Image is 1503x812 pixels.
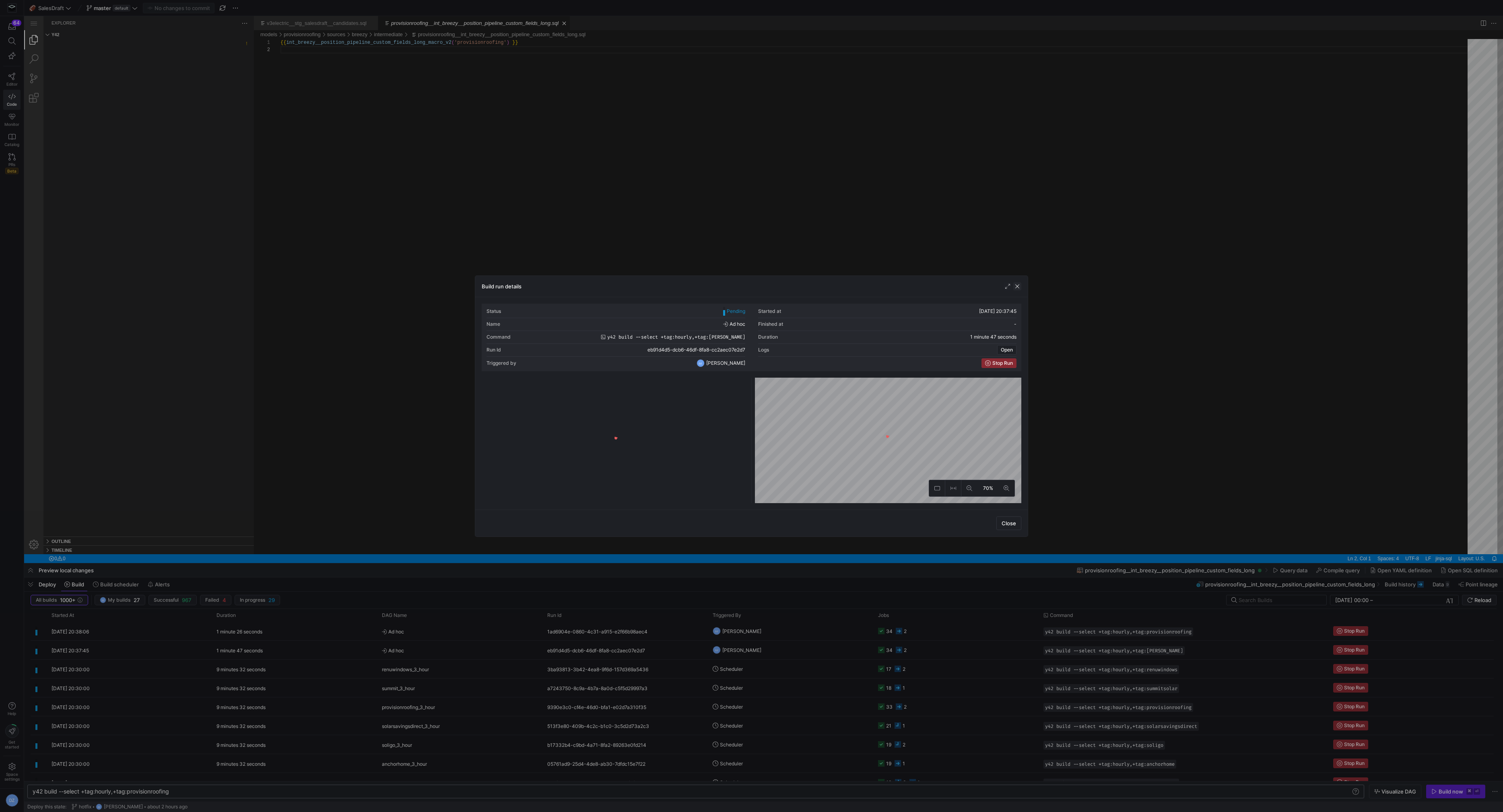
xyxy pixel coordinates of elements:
div: /models [236,14,253,23]
div: / • Unable to resolve workspace folder [24,23,230,32]
a: More Actions... [1465,3,1474,12]
div: Ln 2, Col 1 [1320,538,1350,547]
div: /models/provisionroofing/sources [303,14,322,23]
a: sources [303,15,322,21]
h3: Outline [27,521,47,530]
span: 'provisionroofing' [430,24,482,29]
div: Started at [758,308,781,314]
div: Layout: U.S. [1431,538,1464,547]
span: ) [482,24,485,29]
span: Open [1001,347,1013,353]
span: [DATE] 20:37:45 [979,308,1016,314]
div: Status [487,308,501,314]
div: UTF-8 [1378,538,1398,547]
button: Stop Run [981,358,1016,368]
a: v3electric__stg_salesdraft__candidates.sql [243,4,342,10]
a: UTF-8 [1379,538,1397,547]
span: Close [1002,520,1016,526]
div: Files Explorer [19,23,230,520]
div: Finished at [758,321,783,327]
a: Ln 2, Col 1 [1322,538,1349,547]
span: Stop Run [992,360,1013,366]
div: Folders Section [19,14,230,23]
div: Triggered by [487,360,516,366]
a: No Problems [23,538,43,547]
div: LF [1398,538,1410,547]
div: /models/provisionroofing/sources/breezy/intermediate [350,14,379,23]
span: {{ [256,24,262,29]
button: 70% [977,480,998,496]
div: Run Id [487,347,501,353]
h3: Explorer Section: y42 [27,14,35,23]
div: provisionroofing__int_breezy__position_pipeline_custom_fields_long.sql, preview [230,23,1479,538]
button: Open [997,345,1016,355]
a: provisionroofing__int_breezy__position_pipeline_custom_fields_long.sql [367,4,534,10]
div: /models/provisionroofing/sources/breezy [328,14,343,23]
div: Outline Section [19,520,230,529]
span: }} [488,24,494,29]
span: macro_v2 [404,24,427,29]
h3: Timeline [27,530,48,539]
span: 70% [981,484,995,493]
a: provisionroofing [260,15,297,21]
a: Spaces: 4 [1351,538,1377,547]
span: y42 build --select +tag:hourly,+tag:[PERSON_NAME] [607,334,745,340]
div: /models/provisionroofing/sources/breezy/intermediate/provisionroofing__int_breezy__position_pipel... [385,14,561,23]
div: DZ [697,359,705,367]
span: int_breezy__position_pipeline_custom_fields_long_ [262,24,404,29]
a: breezy [328,15,343,21]
a: Split Editor Right (⌘\) [⌥] Split Editor Down [1455,3,1464,12]
div: No Problems [21,538,44,547]
div: Logs [758,347,769,353]
a: intermediate [350,15,379,21]
a: Layout: U.S. [1432,538,1463,547]
img: logo.gif [880,434,893,446]
div: /models/provisionroofing [260,14,297,23]
li: Close (⌘W) [344,3,352,11]
div: 2 [237,30,246,37]
h3: Build run details [482,283,522,290]
span: Ad hoc [723,321,745,327]
y42-duration: 1 minute 47 seconds [970,334,1016,340]
a: LF [1399,538,1409,547]
a: Views and More Actions... [216,3,225,12]
a: Notifications [1465,538,1475,547]
div: Command [487,334,511,340]
span: Pending [727,308,745,314]
button: Close [996,516,1021,530]
div: 1 [237,23,246,30]
div: Duration [758,334,778,340]
div: Name [487,321,500,327]
div: Spaces: 4 [1350,538,1378,547]
img: logo.gif [609,436,621,448]
span: eb91d4d5-dcb6-46df-8fa8-cc2aec07e2d7 [647,347,745,353]
div: Notifications [1464,538,1476,547]
div: jinja-sql [1410,538,1431,547]
span: [PERSON_NAME] [706,360,745,366]
a: Close (⌘W) [536,3,544,11]
ul: Tab actions [534,3,546,11]
a: jinja-sql [1410,538,1430,547]
span: ( [427,24,430,29]
span: - [1014,321,1016,327]
div: Timeline Section [19,529,230,538]
ul: Tab actions [342,3,354,11]
a: provisionroofing__int_breezy__position_pipeline_custom_fields_long.sql [394,15,561,21]
a: models [236,15,253,21]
